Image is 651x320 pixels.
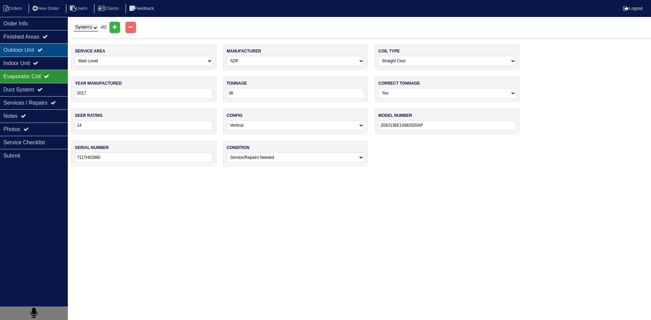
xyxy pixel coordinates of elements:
li: Users [66,4,93,13]
label: year manufactured [75,80,122,86]
a: Clients [94,6,124,11]
label: model number [378,112,412,119]
a: Users [66,6,93,11]
label: manufacturer [227,48,261,54]
a: New Order [28,6,64,11]
li: Clients [94,4,124,13]
li: New Order [28,4,64,13]
a: Logout [623,6,643,11]
div: of 2 [71,22,651,33]
label: correct tonnage [378,80,420,86]
li: Feedback [125,4,159,13]
label: tonnage [227,80,247,86]
label: coil type [378,48,400,54]
label: seer rating [75,112,102,119]
label: config [227,112,243,119]
label: serial number [75,145,109,151]
label: service area [75,48,105,54]
label: condition [227,145,250,151]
